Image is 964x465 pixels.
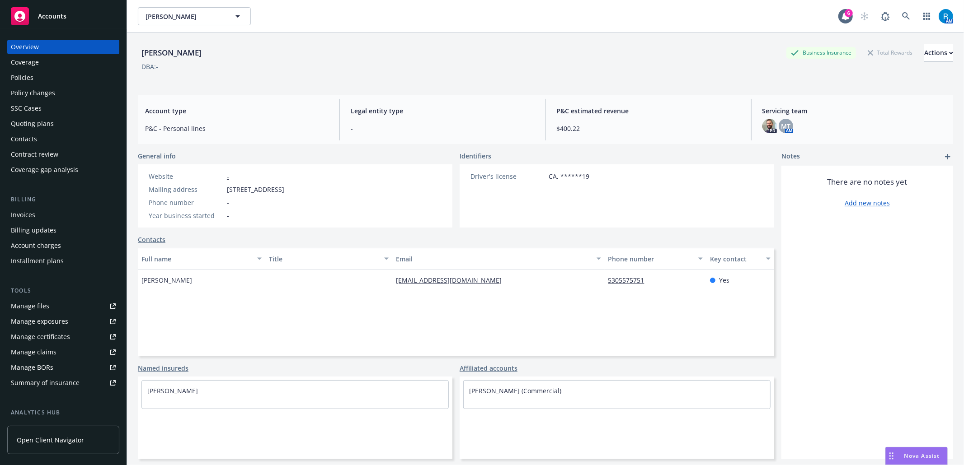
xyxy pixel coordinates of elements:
[706,248,774,270] button: Key contact
[557,106,740,116] span: P&C estimated revenue
[845,9,853,17] div: 6
[7,299,119,313] a: Manage files
[7,132,119,146] a: Contacts
[396,254,591,264] div: Email
[138,47,205,59] div: [PERSON_NAME]
[138,363,188,373] a: Named insureds
[11,147,58,162] div: Contract review
[7,376,119,390] a: Summary of insurance
[269,254,379,264] div: Title
[7,314,119,329] a: Manage exposures
[11,238,61,253] div: Account charges
[11,223,56,237] div: Billing updates
[7,345,119,359] a: Manage claims
[904,452,940,460] span: Nova Assist
[469,386,561,395] a: [PERSON_NAME] (Commercial)
[138,235,165,244] a: Contacts
[11,360,53,375] div: Manage BORs
[460,151,491,161] span: Identifiers
[11,40,39,54] div: Overview
[7,55,119,70] a: Coverage
[147,386,198,395] a: [PERSON_NAME]
[11,330,70,344] div: Manage certificates
[145,106,329,116] span: Account type
[138,248,265,270] button: Full name
[11,314,68,329] div: Manage exposures
[7,208,119,222] a: Invoices
[7,163,119,177] a: Coverage gap analysis
[863,47,917,58] div: Total Rewards
[265,248,393,270] button: Title
[719,275,729,285] span: Yes
[227,172,229,181] a: -
[227,198,229,207] span: -
[7,4,119,29] a: Accounts
[845,198,890,208] a: Add new notes
[7,238,119,253] a: Account charges
[38,13,66,20] span: Accounts
[886,447,897,465] div: Drag to move
[11,254,64,268] div: Installment plans
[392,248,604,270] button: Email
[781,121,790,131] span: MT
[7,70,119,85] a: Policies
[470,172,545,181] div: Driver's license
[227,211,229,220] span: -
[924,44,953,61] div: Actions
[897,7,915,25] a: Search
[149,198,223,207] div: Phone number
[942,151,953,162] a: add
[17,435,84,445] span: Open Client Navigator
[11,132,37,146] div: Contacts
[939,9,953,23] img: photo
[138,7,251,25] button: [PERSON_NAME]
[856,7,874,25] a: Start snowing
[781,151,800,162] span: Notes
[138,151,176,161] span: General info
[7,86,119,100] a: Policy changes
[269,275,271,285] span: -
[227,185,284,194] span: [STREET_ADDRESS]
[876,7,894,25] a: Report a Bug
[11,70,33,85] div: Policies
[924,44,953,62] button: Actions
[149,172,223,181] div: Website
[11,345,56,359] div: Manage claims
[762,119,777,133] img: photo
[11,299,49,313] div: Manage files
[7,254,119,268] a: Installment plans
[146,12,224,21] span: [PERSON_NAME]
[885,447,948,465] button: Nova Assist
[7,116,119,131] a: Quoting plans
[786,47,856,58] div: Business Insurance
[396,276,509,284] a: [EMAIL_ADDRESS][DOMAIN_NAME]
[141,62,158,71] div: DBA: -
[11,55,39,70] div: Coverage
[11,116,54,131] div: Quoting plans
[918,7,936,25] a: Switch app
[7,147,119,162] a: Contract review
[7,40,119,54] a: Overview
[828,177,908,187] span: There are no notes yet
[557,124,740,133] span: $400.22
[7,195,119,204] div: Billing
[608,276,652,284] a: 5305575751
[149,185,223,194] div: Mailing address
[710,254,761,264] div: Key contact
[11,86,55,100] div: Policy changes
[351,124,534,133] span: -
[11,163,78,177] div: Coverage gap analysis
[11,101,42,116] div: SSC Cases
[351,106,534,116] span: Legal entity type
[149,211,223,220] div: Year business started
[145,124,329,133] span: P&C - Personal lines
[7,101,119,116] a: SSC Cases
[608,254,693,264] div: Phone number
[7,330,119,344] a: Manage certificates
[7,408,119,417] div: Analytics hub
[11,376,80,390] div: Summary of insurance
[7,360,119,375] a: Manage BORs
[762,106,946,116] span: Servicing team
[460,363,517,373] a: Affiliated accounts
